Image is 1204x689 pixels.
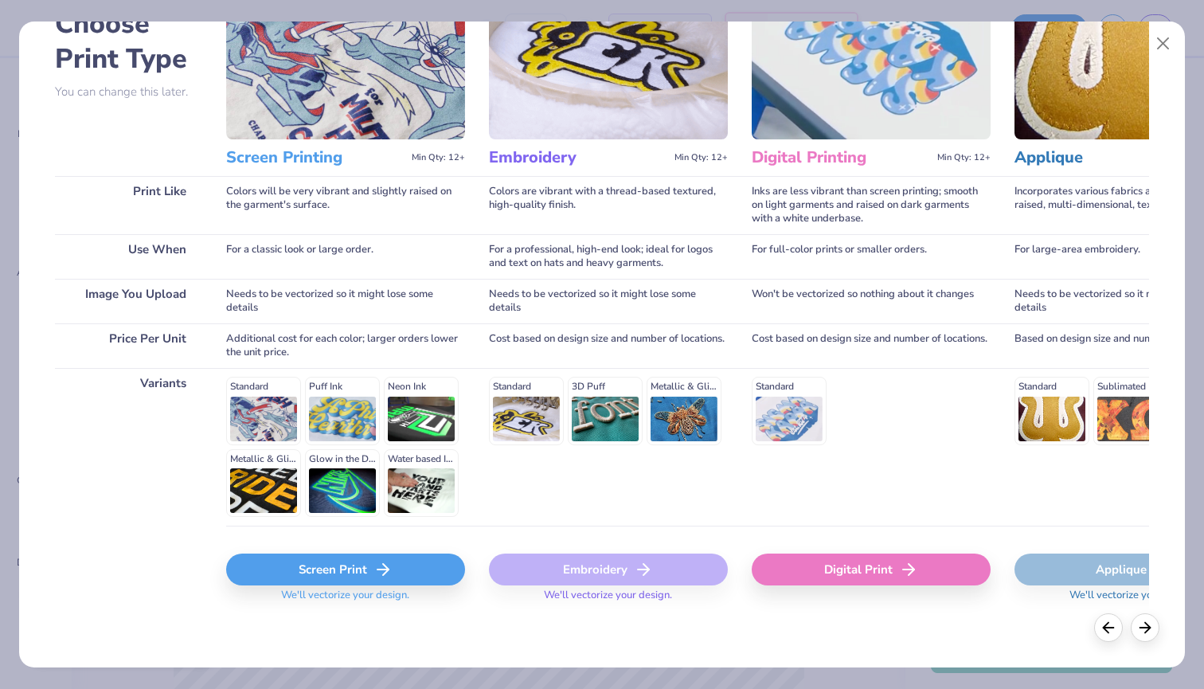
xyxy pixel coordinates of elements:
[489,323,728,368] div: Cost based on design size and number of locations.
[412,152,465,163] span: Min Qty: 12+
[752,279,991,323] div: Won't be vectorized so nothing about it changes
[1063,589,1204,612] span: We'll vectorize your design.
[674,152,728,163] span: Min Qty: 12+
[1014,147,1194,168] h3: Applique
[226,147,405,168] h3: Screen Printing
[752,323,991,368] div: Cost based on design size and number of locations.
[226,234,465,279] div: For a classic look or large order.
[55,6,202,76] h2: Choose Print Type
[55,85,202,99] p: You can change this later.
[752,554,991,585] div: Digital Print
[489,176,728,234] div: Colors are vibrant with a thread-based textured, high-quality finish.
[226,323,465,368] div: Additional cost for each color; larger orders lower the unit price.
[752,234,991,279] div: For full-color prints or smaller orders.
[55,368,202,526] div: Variants
[752,147,931,168] h3: Digital Printing
[55,279,202,323] div: Image You Upload
[489,279,728,323] div: Needs to be vectorized so it might lose some details
[752,176,991,234] div: Inks are less vibrant than screen printing; smooth on light garments and raised on dark garments ...
[55,234,202,279] div: Use When
[937,152,991,163] span: Min Qty: 12+
[489,147,668,168] h3: Embroidery
[55,323,202,368] div: Price Per Unit
[489,554,728,585] div: Embroidery
[489,234,728,279] div: For a professional, high-end look; ideal for logos and text on hats and heavy garments.
[275,589,416,612] span: We'll vectorize your design.
[537,589,678,612] span: We'll vectorize your design.
[226,554,465,585] div: Screen Print
[226,279,465,323] div: Needs to be vectorized so it might lose some details
[55,176,202,234] div: Print Like
[1148,29,1179,59] button: Close
[226,176,465,234] div: Colors will be very vibrant and slightly raised on the garment's surface.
